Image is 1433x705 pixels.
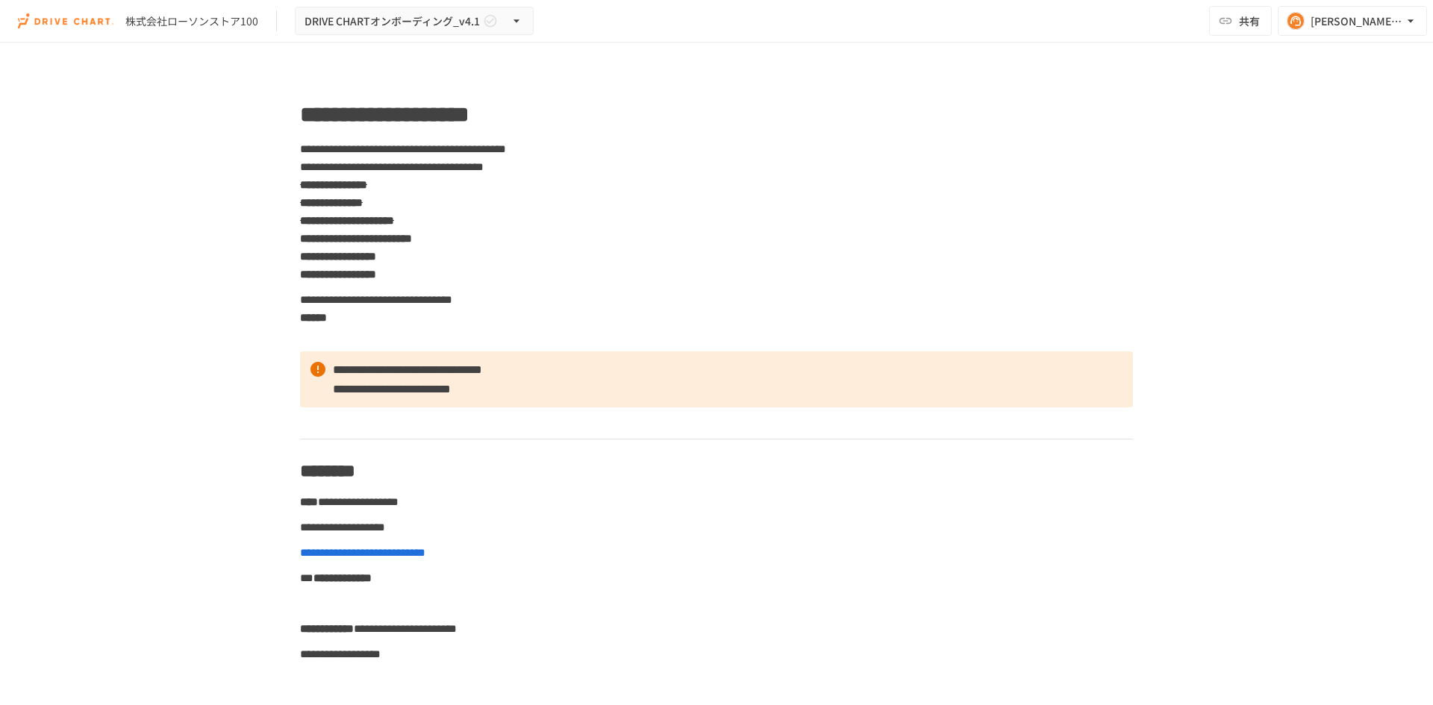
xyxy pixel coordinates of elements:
[1278,6,1427,36] button: [PERSON_NAME][EMAIL_ADDRESS][DOMAIN_NAME]
[295,7,534,36] button: DRIVE CHARTオンボーディング_v4.1
[1239,13,1260,29] span: 共有
[1311,12,1403,31] div: [PERSON_NAME][EMAIL_ADDRESS][DOMAIN_NAME]
[1209,6,1272,36] button: 共有
[18,9,113,33] img: i9VDDS9JuLRLX3JIUyK59LcYp6Y9cayLPHs4hOxMB9W
[305,12,480,31] span: DRIVE CHARTオンボーディング_v4.1
[125,13,258,29] div: 株式会社ローソンストア100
